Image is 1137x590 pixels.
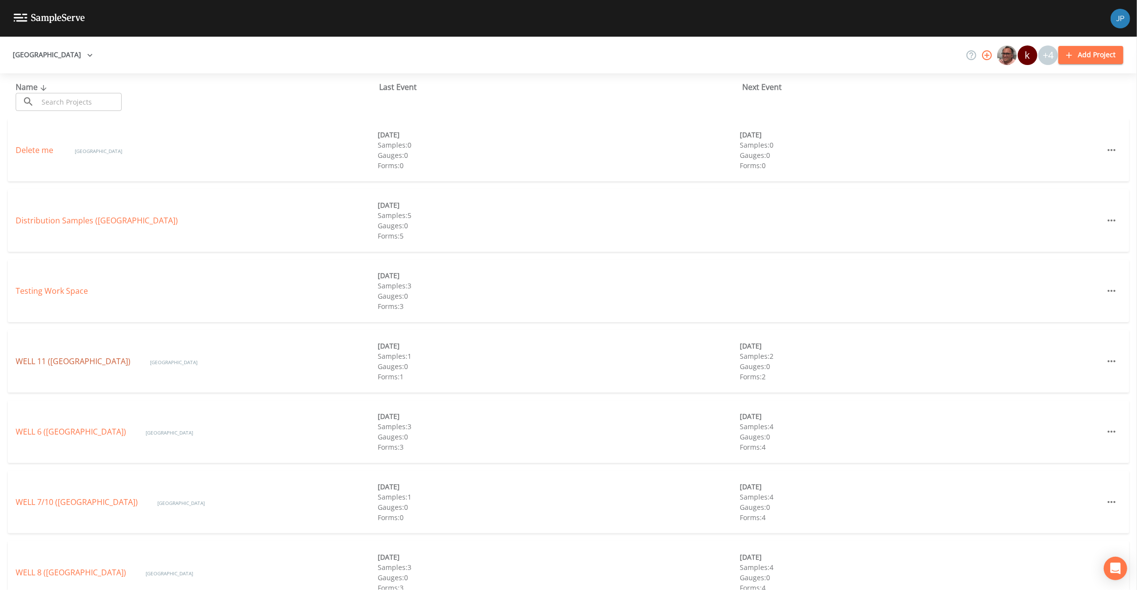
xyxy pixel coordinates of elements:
div: Samples: 3 [378,421,740,432]
div: Last Event [379,81,743,93]
div: [DATE] [378,481,740,492]
button: Add Project [1058,46,1123,64]
div: [DATE] [740,552,1102,562]
div: Forms: 0 [378,160,740,171]
div: keith@gcpwater.org [1017,45,1038,65]
div: Forms: 2 [740,371,1102,382]
div: [DATE] [378,411,740,421]
span: Name [16,82,49,92]
span: [GEOGRAPHIC_DATA] [75,148,122,154]
div: Gauges: 0 [378,361,740,371]
div: [DATE] [740,481,1102,492]
div: Gauges: 0 [740,572,1102,583]
img: logo [14,14,85,23]
div: Gauges: 0 [740,361,1102,371]
div: Samples: 1 [378,351,740,361]
div: Samples: 0 [378,140,740,150]
div: Samples: 4 [740,562,1102,572]
a: WELL 7/10 ([GEOGRAPHIC_DATA]) [16,497,138,507]
div: Gauges: 0 [378,432,740,442]
div: Samples: 0 [740,140,1102,150]
div: [DATE] [740,130,1102,140]
span: [GEOGRAPHIC_DATA] [150,359,197,366]
div: Forms: 5 [378,231,740,241]
div: Samples: 3 [378,562,740,572]
span: [GEOGRAPHIC_DATA] [146,570,193,577]
div: Samples: 1 [378,492,740,502]
img: e2d790fa78825a4bb76dcb6ab311d44c [997,45,1017,65]
div: [DATE] [378,552,740,562]
a: WELL 6 ([GEOGRAPHIC_DATA]) [16,426,126,437]
div: Gauges: 0 [378,150,740,160]
div: Forms: 4 [740,442,1102,452]
div: Forms: 0 [740,160,1102,171]
div: [DATE] [378,130,740,140]
div: Gauges: 0 [378,502,740,512]
div: Samples: 5 [378,210,740,220]
div: Samples: 2 [740,351,1102,361]
div: Forms: 0 [378,512,740,523]
button: [GEOGRAPHIC_DATA] [9,46,97,64]
div: Open Intercom Messenger [1104,557,1127,580]
span: [GEOGRAPHIC_DATA] [146,429,193,436]
span: [GEOGRAPHIC_DATA] [157,500,205,506]
div: [DATE] [378,200,740,210]
div: [DATE] [740,341,1102,351]
div: [DATE] [378,341,740,351]
div: Gauges: 0 [378,572,740,583]
div: Gauges: 0 [378,220,740,231]
a: Delete me [16,145,55,155]
div: [DATE] [740,411,1102,421]
div: Next Event [742,81,1106,93]
div: Forms: 3 [378,442,740,452]
div: [DATE] [378,270,740,281]
input: Search Projects [38,93,122,111]
div: Forms: 4 [740,512,1102,523]
div: Gauges: 0 [740,502,1102,512]
div: +4 [1038,45,1058,65]
div: Forms: 3 [378,301,740,311]
img: 41241ef155101aa6d92a04480b0d0000 [1111,9,1130,28]
div: Mike Franklin [997,45,1017,65]
div: Gauges: 0 [740,150,1102,160]
div: Samples: 3 [378,281,740,291]
div: Gauges: 0 [740,432,1102,442]
div: Forms: 1 [378,371,740,382]
a: Testing Work Space [16,285,88,296]
a: WELL 8 ([GEOGRAPHIC_DATA]) [16,567,126,578]
div: Samples: 4 [740,421,1102,432]
a: Distribution Samples ([GEOGRAPHIC_DATA]) [16,215,178,226]
div: Gauges: 0 [378,291,740,301]
div: Samples: 4 [740,492,1102,502]
a: WELL 11 ([GEOGRAPHIC_DATA]) [16,356,130,367]
div: k [1018,45,1037,65]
